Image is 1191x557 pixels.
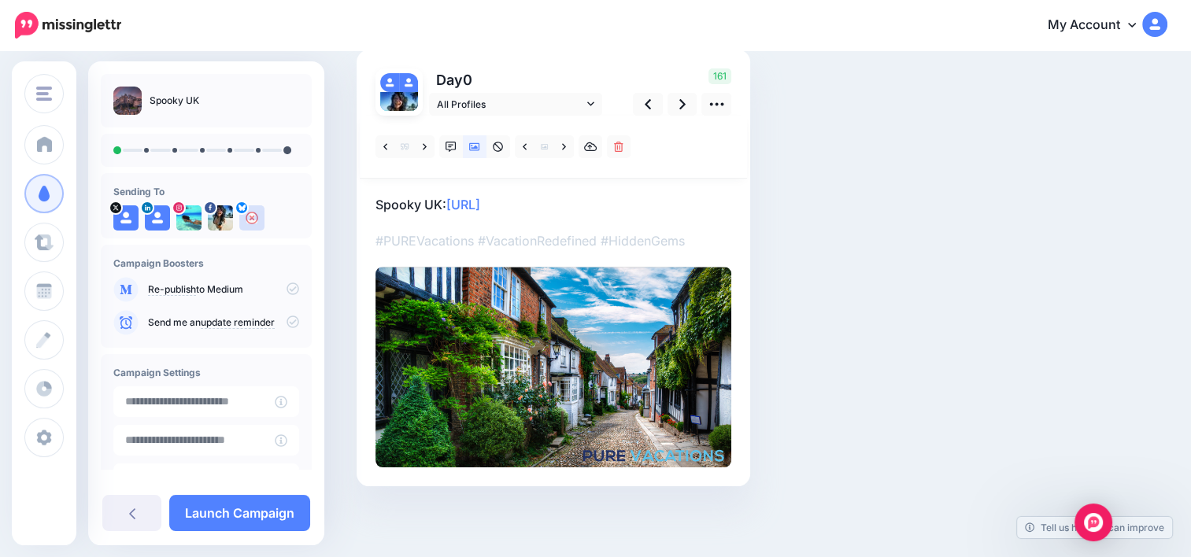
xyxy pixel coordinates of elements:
[1074,504,1112,541] div: Open Intercom Messenger
[429,93,602,116] a: All Profiles
[113,257,299,269] h4: Campaign Boosters
[176,205,202,231] img: 65307149_513108102562212_2367582558503305216_n-bsa100037.jpg
[1032,6,1167,45] a: My Account
[446,197,480,212] a: [URL]
[380,73,399,92] img: user_default_image.png
[145,205,170,231] img: user_default_image.png
[375,267,731,467] img: OF976K3087NAL47BAR9RWSHE0GVPGBZ1.png
[399,73,418,92] img: user_default_image.png
[201,316,275,329] a: update reminder
[437,96,583,113] span: All Profiles
[239,205,264,231] img: user_default_image.png
[375,194,731,215] p: Spooky UK:
[463,72,472,88] span: 0
[429,68,605,91] p: Day
[380,92,418,130] img: 356244968_765863905540946_8296864197697887828_n-bsa149533.jpg
[148,282,299,297] p: to Medium
[1017,517,1172,538] a: Tell us how we can improve
[113,205,139,231] img: user_default_image.png
[150,93,199,109] p: Spooky UK
[375,231,731,251] p: #PUREVacations #VacationRedefined #HiddenGems
[148,315,299,330] p: Send me an
[148,283,196,296] a: Re-publish
[15,12,121,39] img: Missinglettr
[113,87,142,115] img: ca0a1131652fe5c38c283c2959cef22d_thumb.jpg
[708,68,731,84] span: 161
[113,186,299,197] h4: Sending To
[113,367,299,378] h4: Campaign Settings
[36,87,52,101] img: menu.png
[208,205,233,231] img: 356244968_765863905540946_8296864197697887828_n-bsa149533.jpg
